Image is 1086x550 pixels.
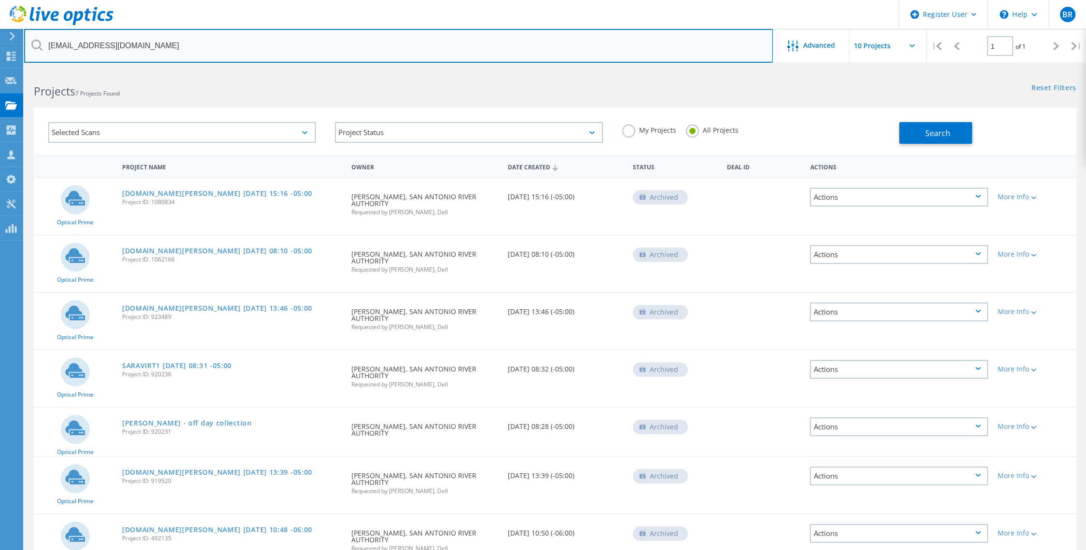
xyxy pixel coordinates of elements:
[998,366,1072,372] div: More Info
[48,122,316,143] div: Selected Scans
[57,277,94,283] span: Optical Prime
[899,122,972,144] button: Search
[351,209,498,215] span: Requested by [PERSON_NAME], Dell
[122,536,342,541] span: Project ID: 492135
[998,423,1072,430] div: More Info
[722,157,806,175] div: Deal Id
[998,472,1072,479] div: More Info
[998,193,1072,200] div: More Info
[57,449,94,455] span: Optical Prime
[810,467,988,485] div: Actions
[57,392,94,398] span: Optical Prime
[347,293,503,340] div: [PERSON_NAME], SAN ANTONIO RIVER AUTHORITY
[1016,42,1026,51] span: of 1
[75,89,120,97] span: 7 Projects Found
[633,305,688,319] div: Archived
[633,469,688,483] div: Archived
[122,257,342,262] span: Project ID: 1062166
[10,20,113,27] a: Live Optics Dashboard
[351,324,498,330] span: Requested by [PERSON_NAME], Dell
[122,314,342,320] span: Project ID: 923489
[122,429,342,435] span: Project ID: 920231
[24,29,773,63] input: Search projects by name, owner, ID, company, etc
[633,362,688,377] div: Archived
[57,498,94,504] span: Optical Prime
[122,526,312,533] a: [DOMAIN_NAME][PERSON_NAME] [DATE] 10:48 -06:00
[347,235,503,282] div: [PERSON_NAME], SAN ANTONIO RIVER AUTHORITY
[810,360,988,379] div: Actions
[810,524,988,543] div: Actions
[347,457,503,504] div: [PERSON_NAME], SAN ANTONIO RIVER AUTHORITY
[503,178,628,210] div: [DATE] 15:16 (-05:00)
[122,362,232,369] a: SARAVIRT1 [DATE] 08:31 -05:00
[503,514,628,546] div: [DATE] 10:50 (-06:00)
[351,488,498,494] span: Requested by [PERSON_NAME], Dell
[57,334,94,340] span: Optical Prime
[810,188,988,206] div: Actions
[117,157,347,175] div: Project Name
[335,122,602,143] div: Project Status
[998,251,1072,258] div: More Info
[122,199,342,205] span: Project ID: 1080834
[122,305,312,312] a: [DOMAIN_NAME][PERSON_NAME] [DATE] 13:46 -05:00
[1000,10,1008,19] svg: \n
[122,247,312,254] a: [DOMAIN_NAME][PERSON_NAME] [DATE] 08:10 -05:00
[1062,11,1072,18] span: BR
[633,190,688,205] div: Archived
[633,247,688,262] div: Archived
[633,420,688,434] div: Archived
[122,469,312,476] a: [DOMAIN_NAME][PERSON_NAME] [DATE] 13:39 -05:00
[622,124,676,134] label: My Projects
[503,408,628,440] div: [DATE] 08:28 (-05:00)
[998,308,1072,315] div: More Info
[503,157,628,176] div: Date Created
[122,371,342,377] span: Project ID: 920236
[633,526,688,541] div: Archived
[347,350,503,397] div: [PERSON_NAME], SAN ANTONIO RIVER AUTHORITY
[503,293,628,325] div: [DATE] 13:46 (-05:00)
[347,157,503,175] div: Owner
[347,178,503,225] div: [PERSON_NAME], SAN ANTONIO RIVER AUTHORITY
[122,190,312,197] a: [DOMAIN_NAME][PERSON_NAME] [DATE] 15:16 -05:00
[351,267,498,273] span: Requested by [PERSON_NAME], Dell
[57,220,94,225] span: Optical Prime
[1031,84,1076,93] a: Reset Filters
[628,157,722,175] div: Status
[122,478,342,484] span: Project ID: 919520
[810,417,988,436] div: Actions
[925,128,950,138] span: Search
[347,408,503,446] div: [PERSON_NAME], SAN ANTONIO RIVER AUTHORITY
[803,42,835,49] span: Advanced
[686,124,738,134] label: All Projects
[351,382,498,387] span: Requested by [PERSON_NAME], Dell
[122,420,252,426] a: [PERSON_NAME] - off day collection
[927,29,947,63] div: |
[810,302,988,321] div: Actions
[503,350,628,382] div: [DATE] 08:32 (-05:00)
[810,245,988,264] div: Actions
[503,457,628,489] div: [DATE] 13:39 (-05:00)
[998,530,1072,536] div: More Info
[805,157,993,175] div: Actions
[34,83,75,99] b: Projects
[503,235,628,267] div: [DATE] 08:10 (-05:00)
[1066,29,1086,63] div: |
